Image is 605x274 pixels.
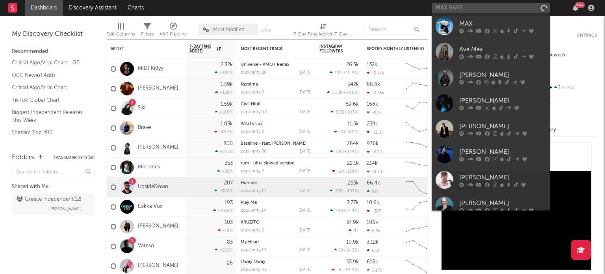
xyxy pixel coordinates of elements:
[575,2,585,8] div: 99 +
[299,149,312,154] div: [DATE]
[214,129,233,134] div: -49.5 %
[367,200,379,205] div: 10.6k
[402,237,438,256] svg: Chart title
[293,30,353,39] div: 7-Day Fans Added (7-Day Fans Added)
[12,83,87,92] a: Critical Algo/Viral Chart
[545,83,597,93] div: 1
[106,30,135,39] div: Edit Columns
[346,102,359,107] div: 59.6k
[459,198,546,208] div: [PERSON_NAME]
[138,263,178,269] a: [PERSON_NAME]
[432,65,550,90] a: [PERSON_NAME]
[227,240,233,245] div: 83
[346,259,359,265] div: 53.9k
[367,181,380,186] div: 66.4k
[221,82,233,87] div: 1.59k
[343,209,358,213] span: +12.4 %
[402,197,438,217] svg: Chart title
[367,62,377,67] div: 132k
[332,91,342,95] span: 1.53k
[343,189,358,194] span: +487 %
[334,248,359,253] div: ( )
[241,102,312,106] div: Civil Nihil
[241,201,312,205] div: Play Me
[241,122,312,126] div: What's Luv
[49,204,81,214] span: [PERSON_NAME]
[335,209,342,213] span: 118
[241,122,263,126] a: What's Luv
[299,209,312,213] div: [DATE]
[402,177,438,197] svg: Chart title
[402,99,438,118] svg: Chart title
[225,161,233,166] div: 353
[138,65,163,72] a: MIDI Kittyy
[334,129,359,134] div: ( )
[138,144,178,151] a: [PERSON_NAME]
[215,110,233,115] div: +169 %
[261,28,271,33] button: Save
[160,30,187,39] div: A&R Pipeline
[299,71,312,75] div: [DATE]
[367,82,380,87] div: 68.8k
[241,102,260,106] a: Civil Nihil
[299,248,312,252] div: [DATE]
[299,268,312,272] div: [DATE]
[336,110,343,115] span: 825
[367,209,381,214] div: -387
[402,158,438,177] svg: Chart title
[241,130,264,134] div: popularity: 0
[402,138,438,158] svg: Chart title
[545,93,597,103] div: --
[12,30,95,39] div: My Discovery Checklist
[225,200,233,205] div: 193
[138,243,154,250] a: Vareso
[241,209,266,213] div: popularity: 14
[138,105,145,112] a: Sisi
[367,161,378,166] div: 214k
[138,164,160,171] a: Moriones
[432,13,550,39] a: MAX
[221,121,233,127] div: 1.03k
[337,268,341,272] span: -6
[344,150,358,154] span: +239 %
[241,142,306,146] a: Baseline - feat. [PERSON_NAME]
[299,189,312,193] div: [DATE]
[213,208,233,213] div: +2.66 %
[218,228,233,233] div: -48 %
[330,110,359,115] div: ( )
[241,169,264,173] div: popularity: 0
[432,193,550,218] a: [PERSON_NAME]
[138,184,168,190] a: UpsideDown
[367,71,384,76] div: -5.14k
[241,142,312,146] div: Baseline - feat. Snoop Dogg
[330,188,359,194] div: ( )
[330,149,359,154] div: ( )
[12,182,95,192] div: Shared with Me
[138,203,162,210] a: Lokka Vox
[241,161,312,166] div: rum - ultra slowed version
[432,167,550,193] a: [PERSON_NAME]
[346,220,359,225] div: 37.9k
[241,63,312,67] div: Universe - AMOT Remix
[189,44,215,54] span: 7-Day Fans Added
[241,82,312,87] div: Nemirna
[12,96,87,104] a: TikTok Global Chart
[367,47,426,51] div: Spotify Monthly Listeners
[459,45,546,54] div: Ava Max
[241,248,266,252] div: popularity: 10
[227,261,233,266] div: 26
[343,91,358,95] span: +546 %
[215,70,233,75] div: +387 %
[459,121,546,131] div: [PERSON_NAME]
[327,90,359,95] div: ( )
[330,70,359,75] div: ( )
[17,195,82,204] div: Greece independent ( 12 )
[367,121,378,127] div: 259k
[241,228,264,233] div: popularity: 0
[367,110,382,115] div: -802
[141,20,154,43] div: Filters
[335,189,342,194] span: 205
[367,240,379,245] div: 3.12k
[299,169,312,173] div: [DATE]
[367,102,378,107] div: 168k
